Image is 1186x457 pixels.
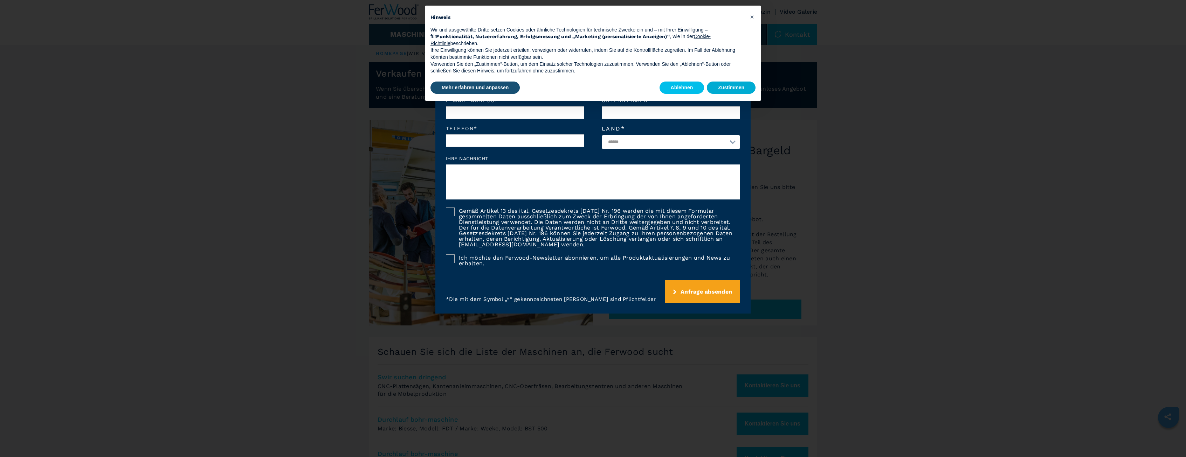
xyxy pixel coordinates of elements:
[430,14,744,21] h2: Hinweis
[430,61,744,75] p: Verwenden Sie den „Zustimmen“-Button, um dem Einsatz solcher Technologien zuzustimmen. Verwenden ...
[660,82,704,94] button: Ablehnen
[446,106,584,119] input: E-Mail-Adresse*
[436,34,670,39] strong: Funktionalität, Nutzererfahrung, Erfolgsmessung und „Marketing (personalisierte Anzeigen)“
[681,288,732,295] span: Anfrage absenden
[430,27,744,47] p: Wir und ausgewählte Dritte setzen Cookies oder ähnliche Technologien für technische Zwecke ein un...
[746,11,758,22] button: Schließen Sie diesen Hinweis
[430,34,711,46] a: Cookie-Richtlinie
[430,47,744,61] p: Ihre Einwilligung können Sie jederzeit erteilen, verweigern oder widerrufen, indem Sie auf die Ko...
[750,13,754,21] span: ×
[602,106,740,119] input: Unternehmen*
[455,254,740,266] label: Ich möchte den Ferwood-Newsletter abonnieren, um alle Produktaktualisierungen und News zu erhalten.
[707,82,756,94] button: Zustimmen
[602,126,740,132] label: Land
[430,82,520,94] button: Mehr erfahren und anpassen
[446,296,656,303] p: * Die mit dem Symbol „*“ gekennzeichneten [PERSON_NAME] sind Pflichtfelder
[455,208,740,247] label: Gemäß Artikel 13 des ital. Gesetzesdekrets [DATE] Nr. 196 werden die mit diesem Formular gesammel...
[446,126,584,131] em: Telefon
[665,280,740,303] button: submit-button
[446,156,740,161] label: Ihre Nachricht
[446,134,584,147] input: Telefon*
